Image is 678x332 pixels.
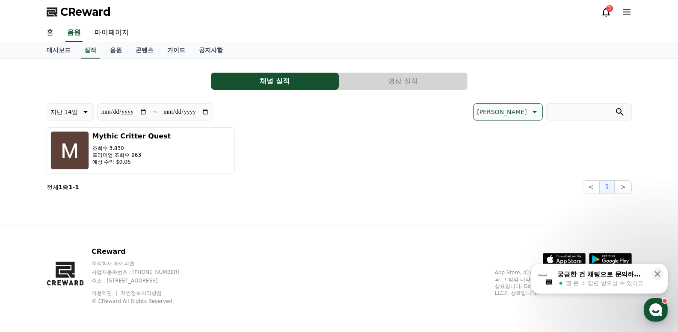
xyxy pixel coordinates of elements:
[40,42,77,59] a: 대시보드
[606,5,613,12] div: 3
[40,24,60,42] a: 홈
[152,107,158,117] p: ~
[192,42,230,59] a: 공지사항
[56,261,110,282] a: 대화
[92,277,196,284] p: 주소 : [STREET_ADDRESS]
[65,24,83,42] a: 음원
[92,145,171,152] p: 조회수 3,830
[477,106,527,118] p: [PERSON_NAME]
[47,5,111,19] a: CReward
[3,261,56,282] a: 홈
[211,73,339,90] button: 채널 실적
[129,42,160,59] a: 콘텐츠
[599,180,615,194] button: 1
[339,73,468,90] a: 영상 실적
[160,42,192,59] a: 가이드
[495,269,632,297] p: App Store, iCloud, iCloud Drive 및 iTunes Store는 미국과 그 밖의 나라 및 지역에서 등록된 Apple Inc.의 서비스 상표입니다. Goo...
[615,180,631,194] button: >
[92,269,196,276] p: 사업자등록번호 : [PHONE_NUMBER]
[92,260,196,267] p: 주식회사 와이피랩
[583,180,599,194] button: <
[88,24,136,42] a: 마이페이지
[92,290,118,296] a: 이용약관
[50,106,78,118] p: 지난 14일
[92,247,196,257] p: CReward
[50,131,89,170] img: Mythic Critter Quest
[92,131,171,141] h3: Mythic Critter Quest
[92,159,171,165] p: 예상 수익 $0.06
[81,42,100,59] a: 실적
[60,5,111,19] span: CReward
[103,42,129,59] a: 음원
[132,274,142,281] span: 설정
[78,274,89,281] span: 대화
[47,103,94,120] button: 지난 14일
[92,298,196,305] p: © CReward All Rights Reserved.
[121,290,162,296] a: 개인정보처리방침
[92,152,171,159] p: 프리미엄 조회수 963
[68,184,73,191] strong: 1
[59,184,63,191] strong: 1
[110,261,164,282] a: 설정
[601,7,611,17] a: 3
[473,103,542,120] button: [PERSON_NAME]
[47,127,235,173] button: Mythic Critter Quest 조회수 3,830 프리미엄 조회수 963 예상 수익 $0.06
[27,274,32,281] span: 홈
[47,183,79,191] p: 전체 중 -
[75,184,79,191] strong: 1
[339,73,467,90] button: 영상 실적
